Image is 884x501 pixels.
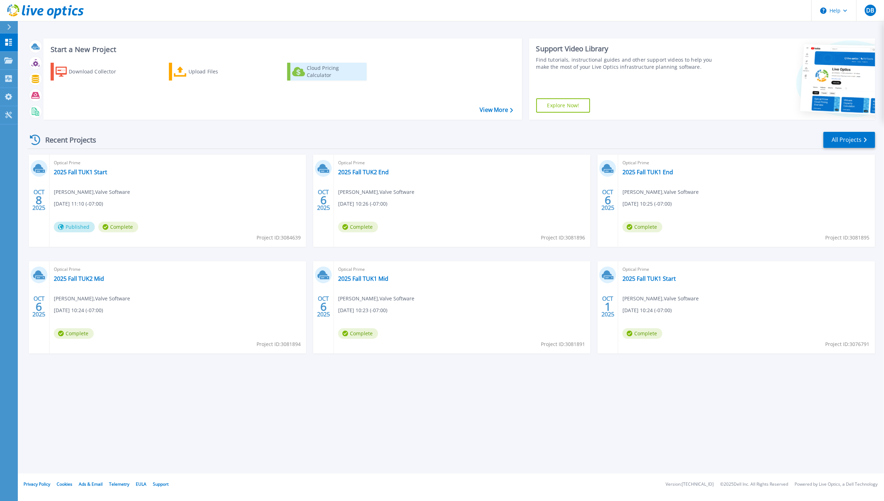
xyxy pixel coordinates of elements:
[32,187,46,213] div: OCT 2025
[320,197,327,203] span: 6
[54,188,130,196] span: [PERSON_NAME] , Valve Software
[666,482,714,487] li: Version: [TECHNICAL_ID]
[866,7,874,13] span: DB
[136,481,146,487] a: EULA
[169,63,248,81] a: Upload Files
[320,304,327,310] span: 6
[54,328,94,339] span: Complete
[622,169,673,176] a: 2025 Fall TUK1 End
[338,159,586,167] span: Optical Prime
[826,234,870,242] span: Project ID: 3081895
[317,294,330,320] div: OCT 2025
[541,234,585,242] span: Project ID: 3081896
[109,481,129,487] a: Telemetry
[338,328,378,339] span: Complete
[98,222,138,232] span: Complete
[51,46,513,53] h3: Start a New Project
[338,169,389,176] a: 2025 Fall TUK2 End
[338,188,414,196] span: [PERSON_NAME] , Valve Software
[338,265,586,273] span: Optical Prime
[601,187,615,213] div: OCT 2025
[257,234,301,242] span: Project ID: 3084639
[36,304,42,310] span: 6
[622,306,672,314] span: [DATE] 10:24 (-07:00)
[536,44,715,53] div: Support Video Library
[79,481,103,487] a: Ads & Email
[795,482,878,487] li: Powered by Live Optics, a Dell Technology
[307,64,364,79] div: Cloud Pricing Calculator
[54,295,130,303] span: [PERSON_NAME] , Valve Software
[54,265,302,273] span: Optical Prime
[622,200,672,208] span: [DATE] 10:25 (-07:00)
[826,340,870,348] span: Project ID: 3076791
[257,340,301,348] span: Project ID: 3081894
[51,63,130,81] a: Download Collector
[605,197,611,203] span: 6
[622,188,699,196] span: [PERSON_NAME] , Valve Software
[54,169,107,176] a: 2025 Fall TUK1 Start
[338,222,378,232] span: Complete
[54,275,104,282] a: 2025 Fall TUK2 Mid
[480,107,513,113] a: View More
[338,306,387,314] span: [DATE] 10:23 (-07:00)
[36,197,42,203] span: 8
[338,295,414,303] span: [PERSON_NAME] , Valve Software
[153,481,169,487] a: Support
[287,63,367,81] a: Cloud Pricing Calculator
[54,306,103,314] span: [DATE] 10:24 (-07:00)
[720,482,788,487] li: © 2025 Dell Inc. All Rights Reserved
[622,295,699,303] span: [PERSON_NAME] , Valve Software
[601,294,615,320] div: OCT 2025
[54,159,302,167] span: Optical Prime
[605,304,611,310] span: 1
[622,265,870,273] span: Optical Prime
[536,98,590,113] a: Explore Now!
[622,328,662,339] span: Complete
[338,200,387,208] span: [DATE] 10:26 (-07:00)
[54,200,103,208] span: [DATE] 11:10 (-07:00)
[57,481,72,487] a: Cookies
[622,222,662,232] span: Complete
[541,340,585,348] span: Project ID: 3081891
[69,64,126,79] div: Download Collector
[188,64,245,79] div: Upload Files
[32,294,46,320] div: OCT 2025
[317,187,330,213] div: OCT 2025
[823,132,875,148] a: All Projects
[24,481,50,487] a: Privacy Policy
[54,222,95,232] span: Published
[622,275,676,282] a: 2025 Fall TUK1 Start
[536,56,715,71] div: Find tutorials, instructional guides and other support videos to help you make the most of your L...
[27,131,106,149] div: Recent Projects
[622,159,870,167] span: Optical Prime
[338,275,388,282] a: 2025 Fall TUK1 Mid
